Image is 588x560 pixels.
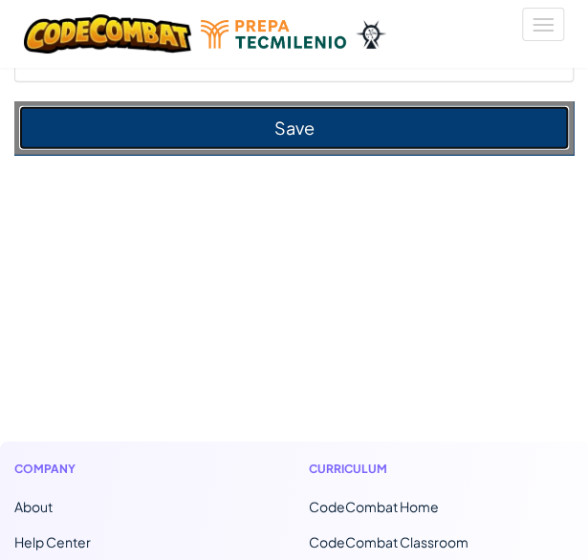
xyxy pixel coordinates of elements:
[201,20,346,49] img: Tecmilenio logo
[309,461,575,478] h1: Curriculum
[14,533,91,550] a: Help Center
[309,498,439,515] span: CodeCombat Home
[19,106,569,150] button: Save
[24,14,191,54] img: CodeCombat logo
[309,533,468,550] a: CodeCombat Classroom
[14,461,280,478] h1: Company
[14,498,53,515] a: About
[356,20,386,49] img: Ozaria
